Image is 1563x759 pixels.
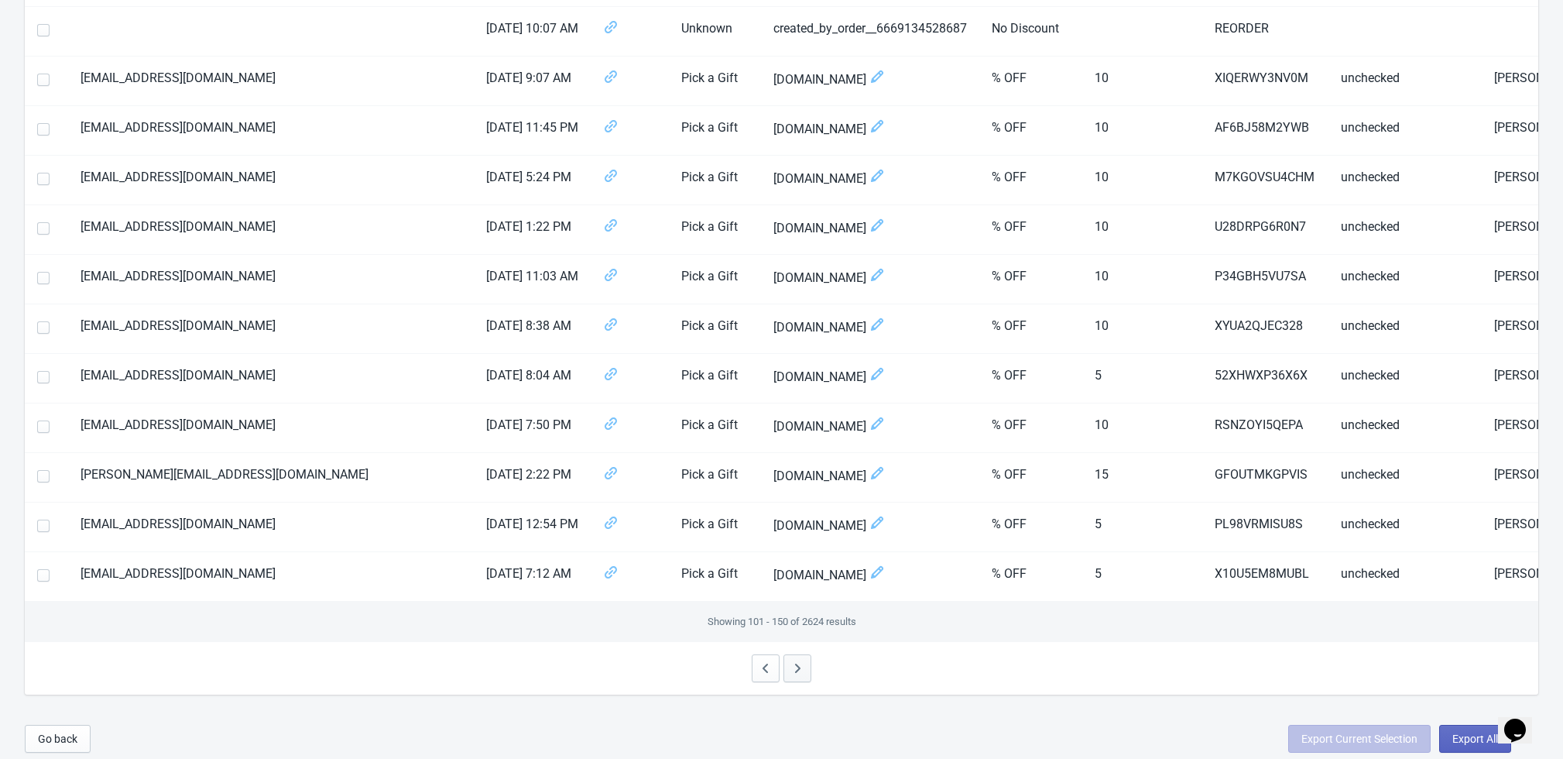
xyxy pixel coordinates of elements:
td: Pick a Gift [669,304,761,354]
td: [DATE] 7:12 AM [474,552,591,602]
span: [DOMAIN_NAME] [773,118,967,139]
td: [EMAIL_ADDRESS][DOMAIN_NAME] [68,156,474,205]
td: % OFF [979,57,1082,106]
span: [DOMAIN_NAME] [773,218,967,239]
td: unchecked [1328,552,1482,602]
td: % OFF [979,156,1082,205]
td: [DATE] 1:22 PM [474,205,591,255]
td: [DATE] 2:22 PM [474,453,591,503]
td: unchecked [1328,255,1482,304]
td: [DATE] 5:24 PM [474,156,591,205]
td: unchecked [1328,304,1482,354]
td: 10 [1082,205,1202,255]
button: Go back [25,725,91,753]
td: unchecked [1328,205,1482,255]
span: [DOMAIN_NAME] [773,168,967,189]
td: unchecked [1328,503,1482,552]
span: [DOMAIN_NAME] [773,565,967,586]
td: Pick a Gift [669,106,761,156]
td: [DATE] 9:07 AM [474,57,591,106]
td: 5 [1082,354,1202,404]
td: [DATE] 11:45 PM [474,106,591,156]
td: 10 [1082,57,1202,106]
td: Pick a Gift [669,156,761,205]
td: % OFF [979,304,1082,354]
td: AF6BJ58M2YWB [1202,106,1328,156]
td: M7KGOVSU4CHM [1202,156,1328,205]
td: 5 [1082,552,1202,602]
td: GFOUTMKGPVIS [1202,453,1328,503]
span: [DOMAIN_NAME] [773,69,967,90]
td: REORDER [1202,7,1328,57]
td: Pick a Gift [669,255,761,304]
td: Pick a Gift [669,552,761,602]
td: [DATE] 11:03 AM [474,255,591,304]
td: Pick a Gift [669,354,761,404]
td: [EMAIL_ADDRESS][DOMAIN_NAME] [68,205,474,255]
td: [DATE] 12:54 PM [474,503,591,552]
td: Pick a Gift [669,404,761,453]
td: [DATE] 7:50 PM [474,404,591,453]
td: unchecked [1328,354,1482,404]
td: Pick a Gift [669,453,761,503]
td: [EMAIL_ADDRESS][DOMAIN_NAME] [68,404,474,453]
td: [EMAIL_ADDRESS][DOMAIN_NAME] [68,106,474,156]
td: U28DRPG6R0N7 [1202,205,1328,255]
td: unchecked [1328,404,1482,453]
td: PL98VRMISU8S [1202,503,1328,552]
span: [DOMAIN_NAME] [773,515,967,536]
td: % OFF [979,354,1082,404]
td: Unknown [669,7,761,57]
td: Pick a Gift [669,57,761,106]
span: Export All [1452,733,1498,745]
td: unchecked [1328,57,1482,106]
span: [DOMAIN_NAME] [773,317,967,338]
td: Pick a Gift [669,503,761,552]
td: [PERSON_NAME][EMAIL_ADDRESS][DOMAIN_NAME] [68,453,474,503]
td: Pick a Gift [669,205,761,255]
td: P34GBH5VU7SA [1202,255,1328,304]
td: created_by_order__6669134528687 [761,7,979,57]
td: % OFF [979,106,1082,156]
td: RSNZOYI5QEPA [1202,404,1328,453]
td: % OFF [979,404,1082,453]
span: [DOMAIN_NAME] [773,366,967,387]
td: [EMAIL_ADDRESS][DOMAIN_NAME] [68,552,474,602]
td: XIQERWY3NV0M [1202,57,1328,106]
div: Showing 101 - 150 of 2624 results [25,602,1538,642]
td: % OFF [979,205,1082,255]
span: [DOMAIN_NAME] [773,465,967,486]
td: unchecked [1328,106,1482,156]
td: % OFF [979,255,1082,304]
td: % OFF [979,503,1082,552]
td: [EMAIL_ADDRESS][DOMAIN_NAME] [68,255,474,304]
td: X10U5EM8MUBL [1202,552,1328,602]
td: % OFF [979,453,1082,503]
td: unchecked [1328,156,1482,205]
span: Go back [38,733,77,745]
td: unchecked [1328,453,1482,503]
td: 10 [1082,255,1202,304]
td: No Discount [979,7,1082,57]
td: 10 [1082,404,1202,453]
span: [DOMAIN_NAME] [773,267,967,288]
td: 15 [1082,453,1202,503]
td: [DATE] 10:07 AM [474,7,591,57]
td: [DATE] 8:04 AM [474,354,591,404]
td: 52XHWXP36X6X [1202,354,1328,404]
td: 10 [1082,106,1202,156]
td: % OFF [979,552,1082,602]
td: [EMAIL_ADDRESS][DOMAIN_NAME] [68,503,474,552]
button: Export All [1439,725,1511,753]
td: [EMAIL_ADDRESS][DOMAIN_NAME] [68,304,474,354]
td: 10 [1082,156,1202,205]
td: XYUA2QJEC328 [1202,304,1328,354]
span: [DOMAIN_NAME] [773,416,967,437]
td: [DATE] 8:38 AM [474,304,591,354]
iframe: chat widget [1498,697,1548,744]
td: 10 [1082,304,1202,354]
td: [EMAIL_ADDRESS][DOMAIN_NAME] [68,57,474,106]
td: [EMAIL_ADDRESS][DOMAIN_NAME] [68,354,474,404]
td: 5 [1082,503,1202,552]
